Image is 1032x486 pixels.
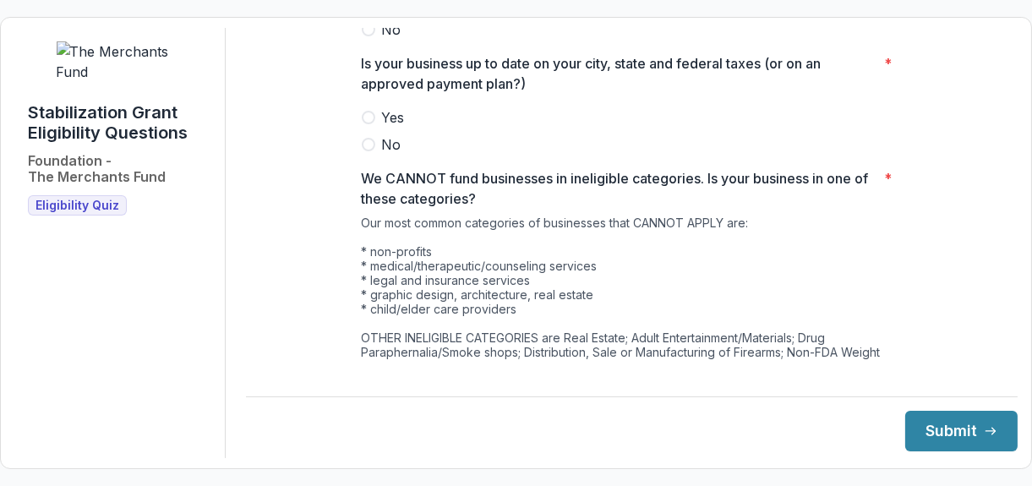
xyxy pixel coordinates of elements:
span: Yes [382,107,405,128]
h1: Stabilization Grant Eligibility Questions [28,102,211,143]
p: We CANNOT fund businesses in ineligible categories. Is your business in one of these categories? [362,168,878,209]
button: Submit [905,411,1018,451]
div: Our most common categories of businesses that CANNOT APPLY are: * non-profits * medical/therapeut... [362,216,903,423]
span: Eligibility Quiz [35,199,119,213]
h2: Foundation - The Merchants Fund [28,153,166,185]
span: No [382,19,401,40]
span: No [382,134,401,155]
img: The Merchants Fund [57,41,183,82]
p: Is your business up to date on your city, state and federal taxes (or on an approved payment plan?) [362,53,878,94]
